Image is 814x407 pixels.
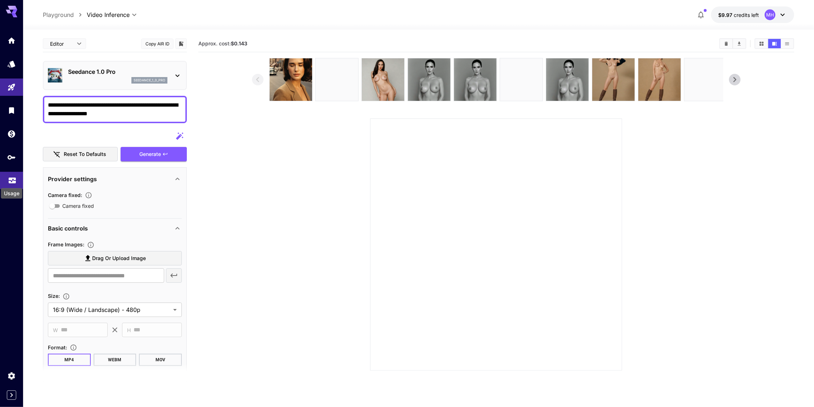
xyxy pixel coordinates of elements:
[60,293,73,300] button: Adjust the dimensions of the generated image by specifying its width and height in pixels, or sel...
[7,371,16,380] div: Settings
[141,39,174,49] button: Copy AIR ID
[718,12,734,18] span: $9.97
[733,39,746,48] button: Download All
[7,153,16,162] div: API Keys
[178,39,184,48] button: Add to library
[87,10,130,19] span: Video Inference
[139,354,182,366] button: MOV
[67,344,80,351] button: Choose the file format for the output video.
[316,58,358,101] img: QABAgQIECBAICZgAMYKF5cAAQIECBAgYAD6AQIECBAgQIBATMAAjBUuLgECBAgQIEDAAPQDBAgQIECAAIGYgAEYK1xcAgQIEC...
[121,147,187,162] button: Generate
[781,39,793,48] button: Show media in list view
[48,170,182,188] div: Provider settings
[768,39,781,48] button: Show media in video view
[408,58,450,101] img: AvC721bNdnDMQAAAABJRU5ErkJggg==
[48,192,82,198] span: Camera fixed :
[48,64,182,86] div: Seedance 1.0 Proseedance_1_0_pro
[231,40,247,46] b: $0.143
[50,40,72,48] span: Editor
[53,326,58,334] span: W
[43,10,74,19] a: Playground
[765,9,775,20] div: MH
[48,241,84,247] span: Frame Images :
[62,202,94,210] span: Camera fixed
[8,174,17,183] div: Usage
[48,293,60,299] span: Size :
[48,224,88,233] p: Basic controls
[711,6,794,23] button: $9.97279MH
[270,58,312,101] img: h+UPrvDfaVv3AAAAABJRU5ErkJggg==
[718,11,759,19] div: $9.97279
[198,40,247,46] span: Approx. cost:
[48,354,91,366] button: MP4
[7,390,16,400] button: Expand sidebar
[92,254,146,263] span: Drag or upload image
[94,354,136,366] button: WEBM
[43,10,87,19] nav: breadcrumb
[127,326,131,334] span: H
[1,188,22,198] div: Usage
[7,106,16,115] div: Library
[7,129,16,138] div: Wallet
[592,58,635,101] img: H8zarEq1nGBrAAAAAElFTkSuQmCC
[48,220,182,237] div: Basic controls
[500,58,543,101] img: QABAgQIECBAICZgAMYKF5cAAQIECBAgYAD6AQIECBAgQIBATMAAjBUuLgECBAgQIEDAAPQDBAgQIECAAIGYgAEYK1xcAgQIEC...
[48,175,97,183] p: Provider settings
[7,36,16,45] div: Home
[546,58,589,101] img: j2nujCjjTGbRNpKpUN45ut1hEjpD6lALZVWSUgBNWvOReSnTbC8lELoQagknB6Fr08uiHPjNuu23x8fQMAEcUZ9i9pQTUPyoF...
[7,59,16,68] div: Models
[68,67,167,76] p: Seedance 1.0 Pro
[43,147,118,162] button: Reset to defaults
[755,39,768,48] button: Show media in grid view
[638,58,681,101] img: n8MOLSTji+k5QAAAABJRU5ErkJggg==
[720,39,733,48] button: Clear All
[84,241,97,249] button: Upload frame images.
[719,38,746,49] div: Clear AllDownload All
[362,58,404,101] img: m8UsNUMztOZVwAAAABJRU5ErkJggg==
[684,58,727,101] img: AABAgQIECCQCwiQnNwgAQIECBAgIED8AAECBAgQIJALCJCc3CABAgQIECAgQPwAAQIECBAgkAsIkJzcIAECBAgQIPDftQLh1I...
[139,150,161,159] span: Generate
[454,58,496,101] img: QaW+4eZ5DdYvAAAAABJRU5ErkJggg==
[53,305,170,314] span: 16:9 (Wide / Landscape) - 480p
[48,251,182,266] label: Drag or upload image
[7,83,16,92] div: Playground
[48,344,67,350] span: Format :
[734,12,759,18] span: credits left
[134,78,165,83] p: seedance_1_0_pro
[755,38,794,49] div: Show media in grid viewShow media in video viewShow media in list view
